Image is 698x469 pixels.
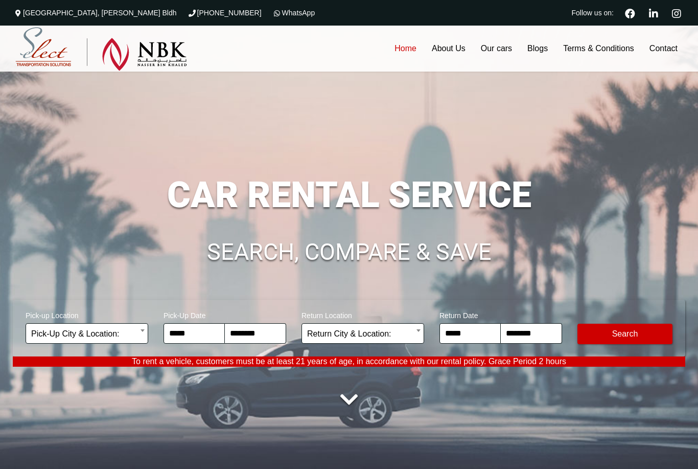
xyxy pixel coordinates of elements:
p: To rent a vehicle, customers must be at least 21 years of age, in accordance with our rental poli... [13,356,685,367]
button: Modify Search [577,324,672,344]
a: About Us [424,26,473,72]
a: WhatsApp [272,9,315,17]
a: Home [387,26,424,72]
img: Select Rent a Car [15,27,187,71]
a: Blogs [520,26,555,72]
span: Pick-Up Date [164,305,286,323]
a: [PHONE_NUMBER] [187,9,262,17]
a: Contact [642,26,685,72]
span: Return Date [439,305,562,323]
span: Pick-Up City & Location: [26,323,148,344]
a: Facebook [621,7,639,18]
a: Terms & Conditions [555,26,642,72]
a: Instagram [667,7,685,18]
span: Return City & Location: [307,324,418,344]
span: Return City & Location: [301,323,424,344]
h1: SEARCH, COMPARE & SAVE [13,240,685,264]
a: Our cars [473,26,520,72]
span: Pick-up Location [26,305,148,323]
a: Linkedin [644,7,662,18]
h1: CAR RENTAL SERVICE [13,177,685,213]
span: Return Location [301,305,424,323]
span: Pick-Up City & Location: [31,324,143,344]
